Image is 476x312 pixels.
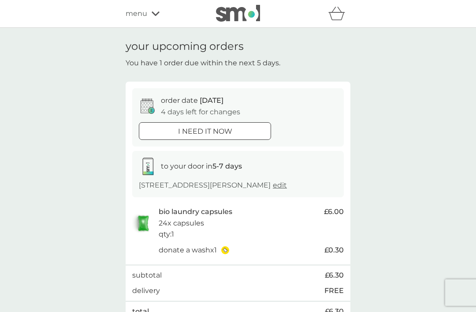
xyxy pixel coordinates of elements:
[273,181,287,189] a: edit
[161,95,223,106] p: order date
[126,40,244,53] h1: your upcoming orders
[159,206,232,218] p: bio laundry capsules
[159,218,204,229] p: 24x capsules
[139,122,271,140] button: i need it now
[328,5,350,23] div: basket
[159,244,217,256] p: donate a wash x 1
[161,106,240,118] p: 4 days left for changes
[200,96,223,105] span: [DATE]
[325,270,344,281] span: £6.30
[132,285,160,297] p: delivery
[126,57,280,69] p: You have 1 order due within the next 5 days.
[132,270,162,281] p: subtotal
[139,180,287,191] p: [STREET_ADDRESS][PERSON_NAME]
[159,229,174,240] p: qty : 1
[126,8,147,19] span: menu
[216,5,260,22] img: smol
[324,285,344,297] p: FREE
[161,162,242,170] span: to your door in
[178,126,232,137] p: i need it now
[324,206,344,218] span: £6.00
[324,244,344,256] span: £0.30
[212,162,242,170] strong: 5-7 days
